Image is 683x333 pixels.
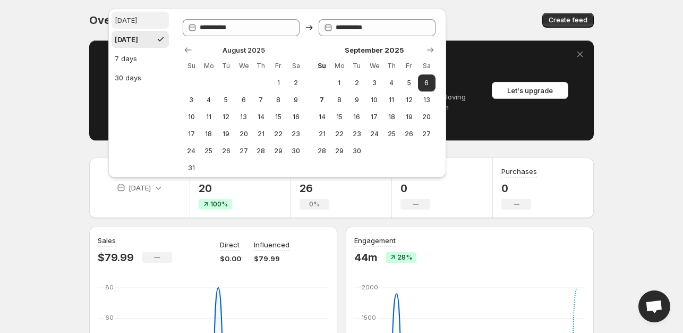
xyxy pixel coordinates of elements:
span: 6 [422,79,431,87]
button: Friday September 19 2025 [400,109,418,126]
span: 7 [257,96,266,104]
text: 1500 [362,314,376,321]
th: Friday [400,57,418,74]
th: Friday [270,57,287,74]
button: Tuesday September 16 2025 [348,109,365,126]
span: 19 [221,130,230,138]
p: 26 [300,182,329,195]
button: Saturday August 30 2025 [287,143,305,160]
button: Thursday September 11 2025 [383,91,400,109]
span: Create feed [549,16,587,24]
button: Sunday August 3 2025 [183,91,200,109]
span: 30 [352,147,361,155]
button: Wednesday September 3 2025 [365,74,383,91]
button: Saturday August 2 2025 [287,74,305,91]
span: 18 [204,130,213,138]
button: Let's upgrade [492,82,568,99]
th: Thursday [383,57,400,74]
button: Friday September 12 2025 [400,91,418,109]
span: 27 [422,130,431,138]
button: Saturday September 27 2025 [418,126,436,143]
span: 17 [187,130,196,138]
button: Show next month, October 2025 [423,43,438,57]
text: 2000 [362,284,378,291]
p: [DATE] [129,182,151,193]
th: Sunday [183,57,200,74]
span: Su [318,62,327,70]
span: 31 [187,164,196,172]
p: 0 [501,182,537,195]
p: Influenced [254,239,289,250]
button: Monday September 29 2025 [330,143,348,160]
span: 3 [370,79,379,87]
span: 11 [387,96,396,104]
span: 25 [204,147,213,155]
button: Show previous month, July 2025 [181,43,195,57]
p: Direct [220,239,240,250]
button: Monday September 8 2025 [330,91,348,109]
span: 20 [239,130,248,138]
span: 8 [335,96,344,104]
span: 10 [370,96,379,104]
span: Overview [89,14,138,27]
th: Saturday [287,57,305,74]
button: Wednesday August 20 2025 [235,126,252,143]
p: $79.99 [254,253,289,264]
th: Tuesday [348,57,365,74]
button: Friday August 1 2025 [270,74,287,91]
span: 15 [335,113,344,121]
th: Monday [330,57,348,74]
button: Tuesday August 26 2025 [217,143,235,160]
span: 14 [318,113,327,121]
span: 18 [387,113,396,121]
span: Th [387,62,396,70]
button: Monday September 22 2025 [330,126,348,143]
span: 1 [335,79,344,87]
button: Tuesday September 9 2025 [348,91,365,109]
span: 9 [352,96,361,104]
span: 9 [292,96,301,104]
button: [DATE] [112,31,169,48]
span: 26 [221,147,230,155]
button: Sunday September 21 2025 [313,126,331,143]
span: Tu [352,62,361,70]
button: Start of range Saturday September 6 2025 [418,74,436,91]
button: Create feed [542,13,594,28]
span: Th [257,62,266,70]
button: Wednesday August 27 2025 [235,143,252,160]
button: Wednesday August 13 2025 [235,109,252,126]
span: 12 [221,113,230,121]
span: 28 [318,147,327,155]
span: 5 [405,79,414,87]
div: 30 days [115,72,141,83]
button: Monday August 11 2025 [200,109,217,126]
span: 29 [335,147,344,155]
text: 60 [105,314,114,321]
button: Tuesday September 30 2025 [348,143,365,160]
div: Open chat [638,290,670,322]
span: 15 [274,113,283,121]
button: Saturday September 13 2025 [418,91,436,109]
span: 14 [257,113,266,121]
button: Friday August 8 2025 [270,91,287,109]
span: 10 [187,113,196,121]
span: 22 [335,130,344,138]
button: Wednesday September 24 2025 [365,126,383,143]
button: Wednesday September 17 2025 [365,109,383,126]
span: 11 [204,113,213,121]
p: 20 [199,182,238,195]
span: 16 [292,113,301,121]
h3: Purchases [501,166,537,177]
span: Sa [422,62,431,70]
button: Tuesday August 19 2025 [217,126,235,143]
button: Thursday September 4 2025 [383,74,400,91]
button: Wednesday September 10 2025 [365,91,383,109]
span: 25 [387,130,396,138]
span: 22 [274,130,283,138]
th: Wednesday [365,57,383,74]
h3: Sales [98,235,116,246]
span: 0% [309,200,320,209]
button: Tuesday August 5 2025 [217,91,235,109]
span: 21 [257,130,266,138]
span: 4 [204,96,213,104]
